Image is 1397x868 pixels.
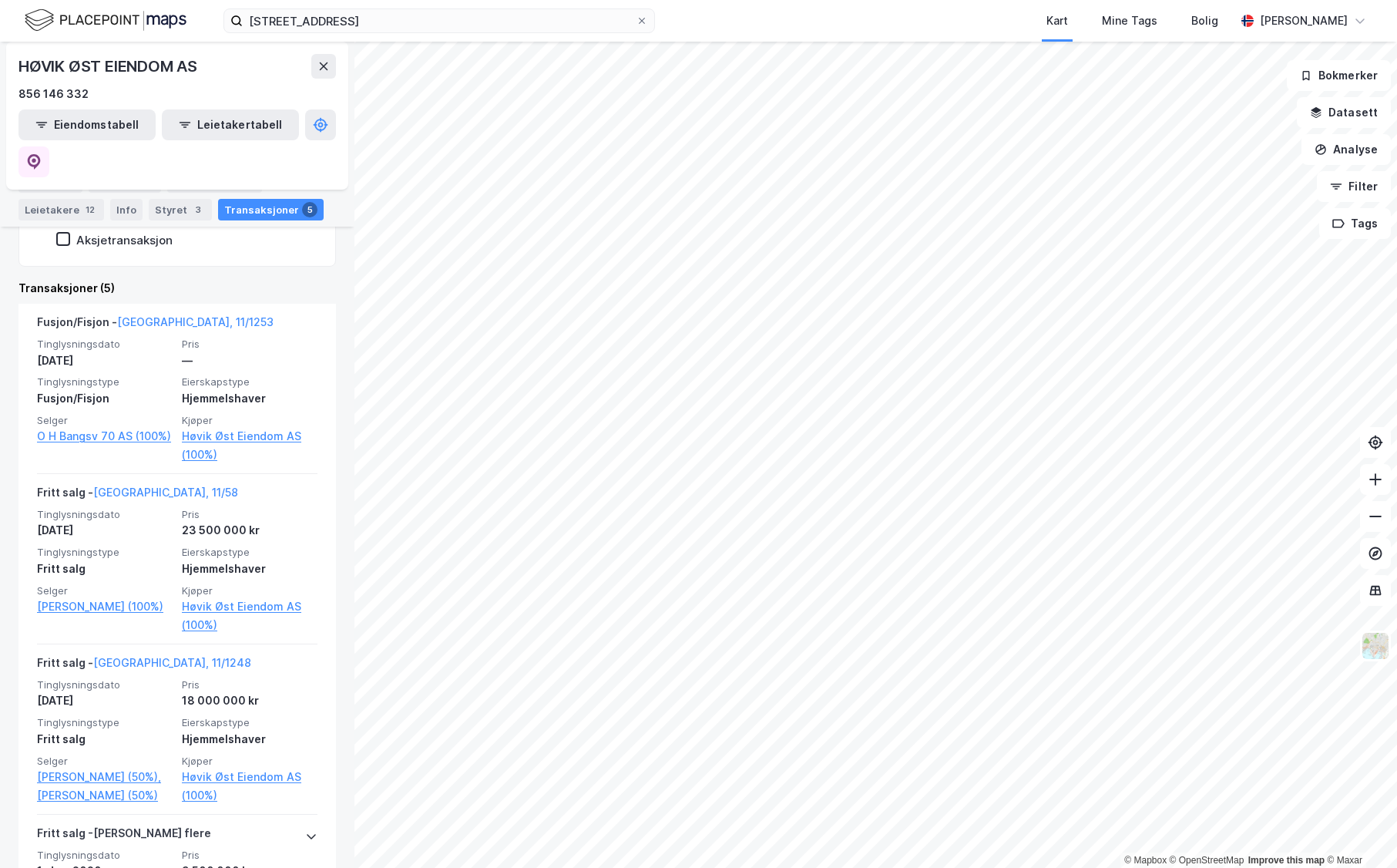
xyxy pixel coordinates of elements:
[18,109,156,140] button: Eiendomstabell
[37,597,173,616] a: [PERSON_NAME] (100%)
[37,849,173,862] span: Tinglysningsdato
[1319,208,1391,239] button: Tags
[1170,855,1244,866] a: OpenStreetMap
[1191,12,1218,30] div: Bolig
[37,560,173,578] div: Fritt salg
[162,109,299,140] button: Leietakertabell
[182,414,317,427] span: Kjøper
[1317,171,1391,202] button: Filter
[1260,12,1348,30] div: [PERSON_NAME]
[37,352,173,370] div: [DATE]
[182,584,317,597] span: Kjøper
[37,508,173,521] span: Tinglysningsdato
[37,483,238,508] div: Fritt salg -
[18,199,104,220] div: Leietakere
[182,755,317,768] span: Kjøper
[182,375,317,389] span: Eierskapstype
[37,691,173,710] div: [DATE]
[82,202,98,217] div: 12
[190,202,206,217] div: 3
[93,656,251,669] a: [GEOGRAPHIC_DATA], 11/1248
[182,730,317,749] div: Hjemmelshaver
[37,313,274,338] div: Fusjon/Fisjon -
[1046,12,1068,30] div: Kart
[1287,60,1391,91] button: Bokmerker
[182,716,317,729] span: Eierskapstype
[76,233,173,247] div: Aksjetransaksjon
[182,389,317,408] div: Hjemmelshaver
[37,414,173,427] span: Selger
[1248,855,1325,866] a: Improve this map
[37,730,173,749] div: Fritt salg
[37,678,173,691] span: Tinglysningsdato
[1320,794,1397,868] iframe: Chat Widget
[18,54,200,79] div: HØVIK ØST EIENDOM AS
[182,678,317,691] span: Pris
[218,199,324,220] div: Transaksjoner
[37,338,173,351] span: Tinglysningsdato
[182,427,317,464] a: Høvik Øst Eiendom AS (100%)
[37,546,173,559] span: Tinglysningstype
[37,389,173,408] div: Fusjon/Fisjon
[182,597,317,634] a: Høvik Øst Eiendom AS (100%)
[18,85,89,103] div: 856 146 332
[93,486,238,499] a: [GEOGRAPHIC_DATA], 11/58
[37,716,173,729] span: Tinglysningstype
[182,691,317,710] div: 18 000 000 kr
[37,521,173,540] div: [DATE]
[37,584,173,597] span: Selger
[37,768,173,786] a: [PERSON_NAME] (50%),
[1320,794,1397,868] div: Kontrollprogram for chat
[18,279,336,298] div: Transaksjoner (5)
[37,786,173,805] a: [PERSON_NAME] (50%)
[117,315,274,328] a: [GEOGRAPHIC_DATA], 11/1253
[149,199,212,220] div: Styret
[182,521,317,540] div: 23 500 000 kr
[182,338,317,351] span: Pris
[182,768,317,805] a: Høvik Øst Eiendom AS (100%)
[302,202,317,217] div: 5
[182,508,317,521] span: Pris
[182,546,317,559] span: Eierskapstype
[1297,97,1391,128] button: Datasett
[37,375,173,389] span: Tinglysningstype
[37,427,173,446] a: O H Bangsv 70 AS (100%)
[1301,134,1391,165] button: Analyse
[37,755,173,768] span: Selger
[25,7,186,34] img: logo.f888ab2527a4732fd821a326f86c7f29.svg
[182,560,317,578] div: Hjemmelshaver
[243,9,636,32] input: Søk på adresse, matrikkel, gårdeiere, leietakere eller personer
[182,849,317,862] span: Pris
[37,654,251,678] div: Fritt salg -
[110,199,143,220] div: Info
[1124,855,1167,866] a: Mapbox
[37,824,211,849] div: Fritt salg - [PERSON_NAME] flere
[1102,12,1157,30] div: Mine Tags
[182,352,317,370] div: —
[1361,631,1390,661] img: Z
